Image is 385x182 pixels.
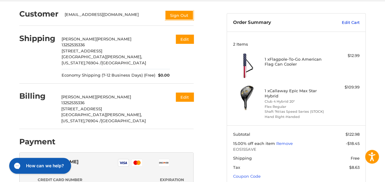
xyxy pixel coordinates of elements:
li: Flex Regular [265,104,326,109]
h3: 2 Items [233,42,360,47]
span: 15.00% off each item [233,141,276,146]
h2: Customer [19,9,59,19]
span: [GEOGRAPHIC_DATA][PERSON_NAME], [61,112,142,117]
h2: Payment [19,137,55,146]
span: 76904 / [86,60,101,65]
h4: 1 x Callaway Epic Max Star Hybrid [265,88,326,98]
a: Remove [276,141,293,146]
li: Hand Right-Handed [265,114,326,119]
span: [PERSON_NAME] [61,94,96,99]
span: [US_STATE], [61,118,85,123]
button: Sign Out [165,10,194,20]
span: Tax [233,165,240,170]
li: Club 4 Hybrid 20° [265,99,326,104]
span: Subtotal [233,132,250,137]
button: Edit [176,93,194,101]
h3: Order Summary [233,20,319,26]
div: [EMAIL_ADDRESS][DOMAIN_NAME] [65,12,159,20]
span: 76904 / [85,118,101,123]
span: [GEOGRAPHIC_DATA] [101,118,146,123]
span: [GEOGRAPHIC_DATA][PERSON_NAME], [62,54,142,59]
a: Coupon Code [233,174,261,179]
a: Edit Cart [319,20,360,26]
span: [STREET_ADDRESS] [61,106,102,111]
span: [STREET_ADDRESS] [62,48,102,53]
span: $0.00 [155,72,170,78]
h2: Billing [19,91,55,101]
div: $12.99 [328,53,359,59]
span: Free [351,156,360,161]
li: Shaft *Attas Speed Series (STOCK) [265,109,326,114]
button: Edit [176,35,194,44]
span: [PERSON_NAME] [96,94,131,99]
div: $109.99 [328,84,359,90]
span: [PERSON_NAME] [62,36,96,41]
span: $8.63 [349,165,360,170]
span: [US_STATE], [62,60,86,65]
span: Economy Shipping (7-12 Business Days) (Free) [62,72,155,78]
span: Shipping [233,156,252,161]
span: -$18.45 [346,141,360,146]
span: 13252535336 [61,100,85,105]
h4: 1 x Flagpole-To-Go American Flag Can Cooler [265,57,326,67]
iframe: Gorgias live chat messenger [6,156,73,176]
span: 13252535336 [62,42,85,47]
span: [PERSON_NAME] [96,36,131,41]
h2: Shipping [19,34,55,43]
span: [GEOGRAPHIC_DATA] [101,60,146,65]
span: EOS15SAVE [233,146,360,153]
span: $122.98 [345,132,360,137]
